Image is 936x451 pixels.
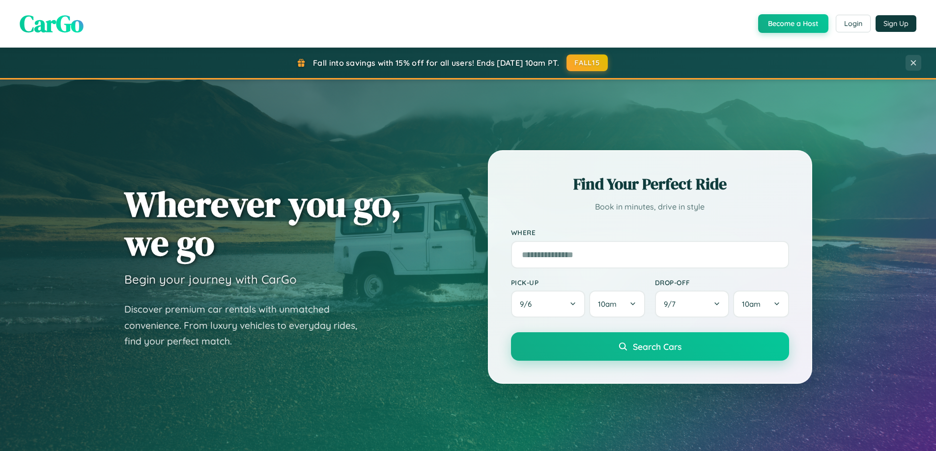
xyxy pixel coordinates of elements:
[836,15,871,32] button: Login
[598,299,617,309] span: 10am
[589,291,645,318] button: 10am
[876,15,916,32] button: Sign Up
[511,173,789,195] h2: Find Your Perfect Ride
[124,301,370,349] p: Discover premium car rentals with unmatched convenience. From luxury vehicles to everyday rides, ...
[655,291,730,318] button: 9/7
[511,200,789,214] p: Book in minutes, drive in style
[124,185,401,262] h1: Wherever you go, we go
[511,332,789,361] button: Search Cars
[511,278,645,287] label: Pick-up
[511,291,586,318] button: 9/6
[313,58,559,68] span: Fall into savings with 15% off for all users! Ends [DATE] 10am PT.
[520,299,537,309] span: 9 / 6
[733,291,789,318] button: 10am
[124,272,297,287] h3: Begin your journey with CarGo
[742,299,761,309] span: 10am
[655,278,789,287] label: Drop-off
[567,54,608,71] button: FALL15
[633,341,681,352] span: Search Cars
[664,299,681,309] span: 9 / 7
[20,7,84,40] span: CarGo
[511,229,789,237] label: Where
[758,14,828,33] button: Become a Host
